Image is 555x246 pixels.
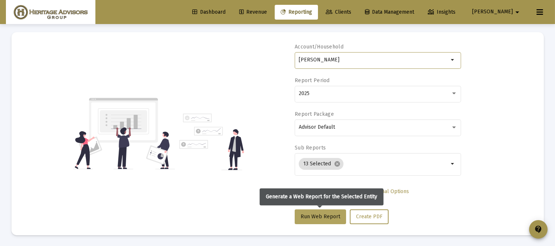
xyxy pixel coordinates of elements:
[359,5,420,20] a: Data Management
[320,5,357,20] a: Clients
[299,90,309,97] span: 2025
[299,124,335,130] span: Advisor Default
[299,57,449,63] input: Search or select an account or household
[186,5,231,20] a: Dashboard
[513,5,522,20] mat-icon: arrow_drop_down
[472,9,513,15] span: [PERSON_NAME]
[299,158,344,170] mat-chip: 13 Selected
[449,159,457,168] mat-icon: arrow_drop_down
[449,55,457,64] mat-icon: arrow_drop_down
[356,213,382,220] span: Create PDF
[534,225,543,234] mat-icon: contact_support
[334,161,341,167] mat-icon: cancel
[295,77,330,84] label: Report Period
[239,9,267,15] span: Revenue
[179,114,244,170] img: reporting-alt
[295,209,346,224] button: Run Web Report
[463,4,531,19] button: [PERSON_NAME]
[326,9,351,15] span: Clients
[366,188,409,195] span: Additional Options
[299,156,449,171] mat-chip-list: Selection
[350,209,389,224] button: Create PDF
[301,188,352,195] span: Select Custom Period
[281,9,312,15] span: Reporting
[365,9,414,15] span: Data Management
[275,5,318,20] a: Reporting
[11,5,90,20] img: Dashboard
[295,111,334,117] label: Report Package
[192,9,226,15] span: Dashboard
[233,5,273,20] a: Revenue
[295,44,344,50] label: Account/Household
[422,5,461,20] a: Insights
[301,213,340,220] span: Run Web Report
[428,9,456,15] span: Insights
[73,97,175,170] img: reporting
[295,145,326,151] label: Sub Reports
